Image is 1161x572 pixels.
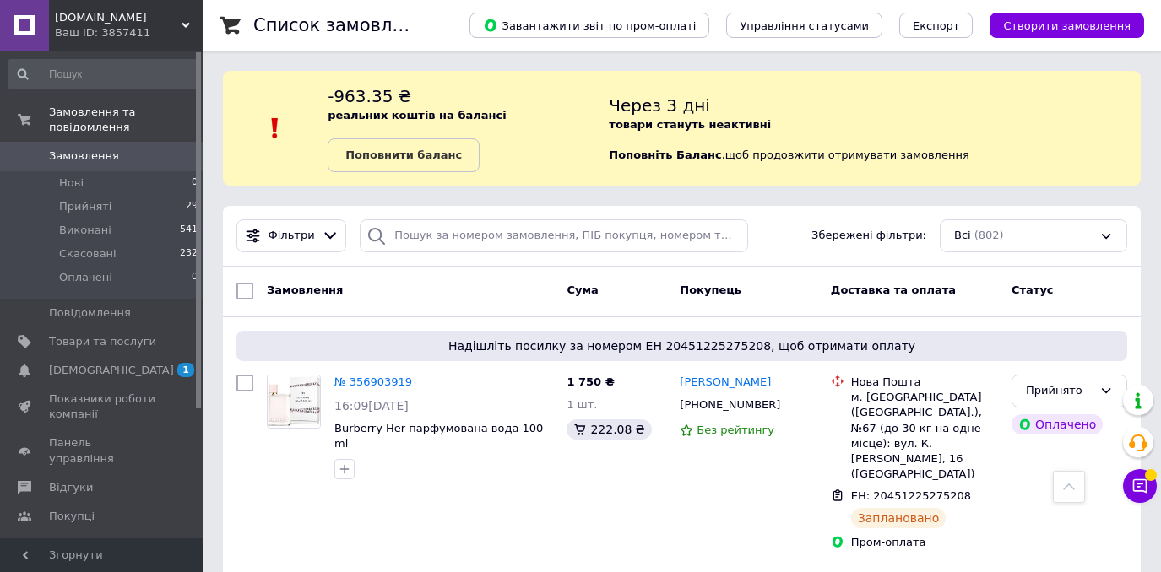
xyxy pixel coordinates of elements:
span: Повідомлення [49,305,131,321]
span: 1 шт. [567,398,597,411]
span: st-luxperfumes.com.ua [55,10,182,25]
span: Експорт [913,19,960,32]
b: реальних коштів на балансі [328,109,507,121]
b: товари стануть неактивні [609,118,771,131]
a: Створити замовлення [973,19,1144,31]
div: м. [GEOGRAPHIC_DATA] ([GEOGRAPHIC_DATA].), №67 (до 30 кг на одне місце): вул. К. [PERSON_NAME], 1... [851,390,998,482]
div: 222.08 ₴ [567,419,651,440]
span: Покупець [680,283,741,296]
img: :exclamation: [263,116,288,141]
img: Фото товару [268,375,320,428]
h1: Список замовлень [253,15,425,35]
div: Пром-оплата [851,535,998,550]
span: 1 [177,363,194,377]
span: Скасовані [59,246,117,262]
span: Виконані [59,223,111,238]
b: Поповнити баланс [345,148,462,161]
span: 541 [180,223,198,238]
button: Створити замовлення [990,13,1144,38]
span: Товари та послуги [49,334,156,349]
button: Завантажити звіт по пром-оплаті [469,13,709,38]
span: (802) [974,229,1004,241]
input: Пошук [8,59,199,89]
input: Пошук за номером замовлення, ПІБ покупця, номером телефону, Email, номером накладної [360,219,748,252]
span: 1 750 ₴ [567,375,614,388]
a: Поповнити баланс [328,138,480,172]
span: 0 [192,175,198,191]
span: Показники роботи компанії [49,391,156,422]
span: Замовлення [267,283,343,296]
span: Надішліть посилку за номером ЕН 20451225275208, щоб отримати оплату [243,337,1120,354]
span: Нові [59,175,84,191]
span: Оплачені [59,270,112,285]
span: Через 3 дні [609,95,710,116]
span: Відгуки [49,480,93,495]
div: Оплачено [1012,414,1103,434]
span: Прийняті [59,199,111,214]
span: Створити замовлення [1003,19,1131,32]
span: Панель управління [49,435,156,466]
span: ЕН: 20451225275208 [851,489,971,502]
div: Ваш ID: 3857411 [55,25,203,40]
span: 29 [186,199,198,214]
div: Заплановано [851,508,947,528]
div: , щоб продовжити отримувати замовлення [609,84,1141,172]
a: [PERSON_NAME] [680,375,771,391]
span: -963.35 ₴ [328,86,411,106]
span: Cума [567,283,598,296]
button: Управління статусами [726,13,882,38]
span: [DEMOGRAPHIC_DATA] [49,363,174,378]
span: 232 [180,246,198,262]
span: Доставка та оплата [831,283,956,296]
span: Всі [954,228,971,244]
span: Статус [1012,283,1054,296]
b: Поповніть Баланс [609,148,721,161]
span: Фільтри [269,228,315,244]
div: Нова Пошта [851,375,998,390]
div: Прийнято [1026,382,1093,400]
a: Фото товару [267,375,321,429]
span: Завантажити звіт по пром-оплаті [483,18,696,33]
a: Burberry Her парфумована вода 100 ml [334,422,543,451]
span: Без рейтингу [697,424,774,436]
button: Чат з покупцем [1123,469,1157,503]
span: Збережені фільтри: [811,228,926,244]
a: № 356903919 [334,375,412,388]
span: Замовлення [49,148,119,164]
button: Експорт [899,13,974,38]
span: 0 [192,270,198,285]
span: Управління статусами [740,19,869,32]
span: Покупці [49,509,95,524]
span: Замовлення та повідомлення [49,105,203,135]
div: [PHONE_NUMBER] [676,394,784,416]
span: 16:09[DATE] [334,399,409,413]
